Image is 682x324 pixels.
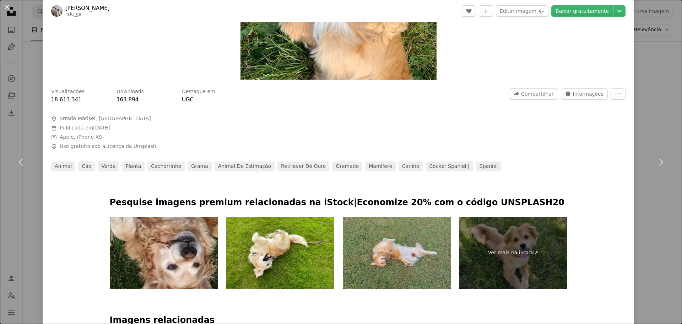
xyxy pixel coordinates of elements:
[365,161,396,171] a: mamífero
[639,128,682,196] a: Próximo
[426,161,473,171] a: cocker spaniel |
[65,12,83,17] a: ralu_gal
[51,161,75,171] a: animal
[105,143,156,149] a: Licença da Unsplash
[117,96,139,103] span: 163.894
[60,143,156,150] span: Uso gratuito sob a
[561,88,608,100] button: Estatísticas desta imagem
[98,161,119,171] a: verde
[147,161,185,171] a: cachorrinho
[462,5,476,17] button: Curtir
[521,89,554,99] span: Compartilhar
[60,134,102,141] button: Apple, iPhone XS
[496,5,548,17] button: Editar imagem
[215,161,275,171] a: animal de estimação
[509,88,558,100] button: Compartilhar esta imagem
[182,88,215,95] h3: Destaque em
[117,88,144,95] h3: Downloads
[60,115,151,122] span: Strada Mărișel, [GEOGRAPHIC_DATA]
[78,161,95,171] a: cão
[226,217,334,289] img: Golden Retriever
[573,89,603,99] span: Informações
[110,197,567,208] p: Pesquise imagens premium relacionadas na iStock | Economize 20% com o código UNSPLASH20
[65,5,110,12] a: [PERSON_NAME]
[188,161,211,171] a: grama
[399,161,423,171] a: canino
[332,161,362,171] a: gramado
[613,5,626,17] button: Escolha o tamanho do download
[343,217,451,289] img: Coçar a cachorro
[459,217,567,289] a: Ver mais na iStock↗
[51,5,63,17] img: Ir para o perfil de Ralu Gal
[479,5,493,17] button: Adicionar à coleção
[51,88,85,95] h3: Visualizações
[122,161,145,171] a: planta
[611,88,626,100] button: Mais ações
[277,161,329,171] a: Retriever de ouro
[476,161,502,171] a: spaniel
[60,125,110,131] span: Publicada em
[110,217,218,289] img: Vale, o Ouro
[51,96,82,103] span: 18.613.341
[551,5,613,17] a: Baixar gratuitamente
[182,96,194,103] a: UGC
[93,125,110,131] time: 8 de maio de 2020 às 10:07:10 BRT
